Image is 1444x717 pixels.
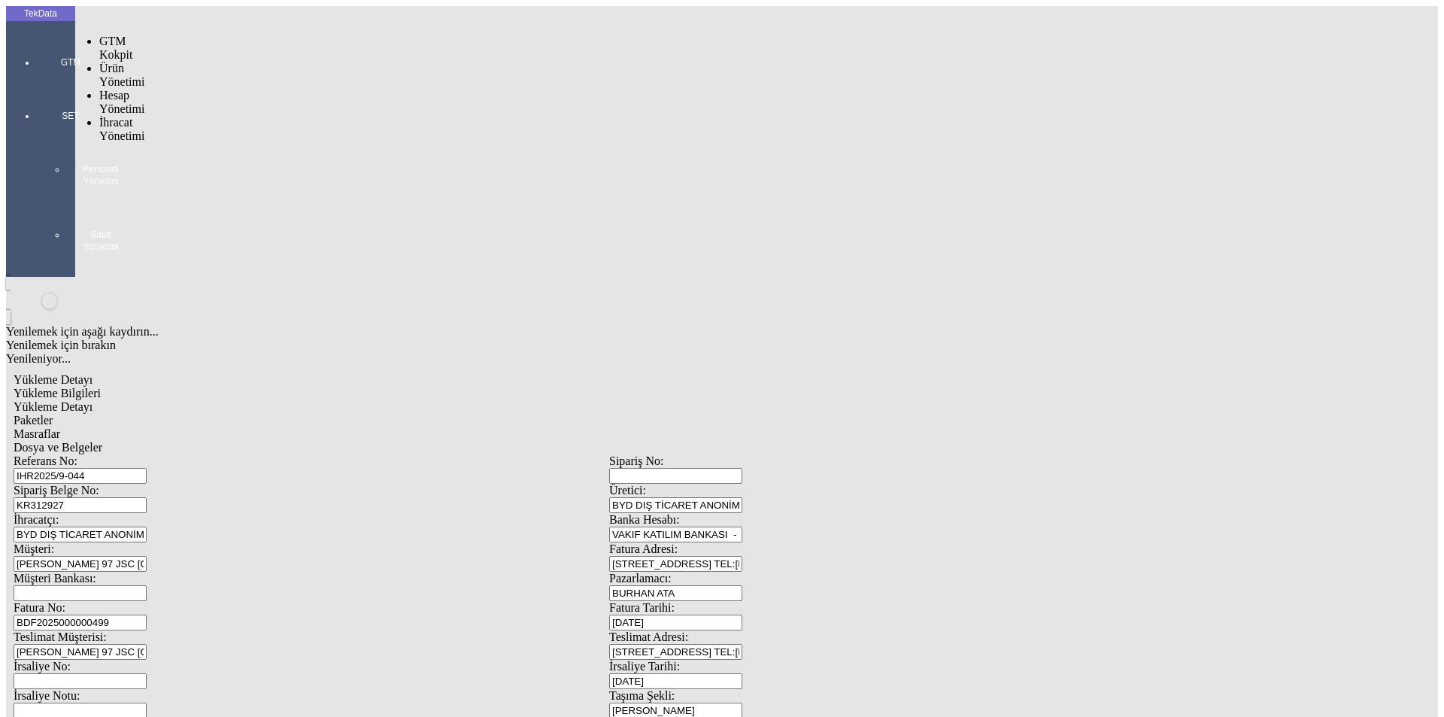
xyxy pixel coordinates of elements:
[99,89,144,115] span: Hesap Yönetimi
[14,387,101,400] span: Yükleme Bilgileri
[14,427,60,440] span: Masraflar
[609,601,675,614] span: Fatura Tarihi:
[609,513,680,526] span: Banka Hesabı:
[14,400,93,413] span: Yükleme Detayı
[609,630,688,643] span: Teslimat Adresi:
[99,116,144,142] span: İhracat Yönetimi
[78,229,123,253] span: Sabit Yönetimi
[609,660,680,673] span: İrsaliye Tarihi:
[14,689,80,702] span: İrsaliye Notu:
[14,601,65,614] span: Fatura No:
[14,660,71,673] span: İrsaliye No:
[6,339,1212,352] div: Yenilemek için bırakın
[14,542,54,555] span: Müşteri:
[609,542,678,555] span: Fatura Adresi:
[609,484,646,497] span: Üretici:
[14,441,102,454] span: Dosya ve Belgeler
[14,414,53,427] span: Paketler
[14,572,96,585] span: Müşteri Bankası:
[14,513,59,526] span: İhracatçı:
[6,8,75,20] div: TekData
[99,35,132,61] span: GTM Kokpit
[14,454,77,467] span: Referans No:
[6,325,1212,339] div: Yenilemek için aşağı kaydırın...
[609,689,675,702] span: Taşıma Şekli:
[609,572,672,585] span: Pazarlamacı:
[48,110,93,122] span: SET
[14,373,93,386] span: Yükleme Detayı
[6,352,1212,366] div: Yenileniyor...
[99,62,144,88] span: Ürün Yönetimi
[14,484,99,497] span: Sipariş Belge No:
[14,630,107,643] span: Teslimat Müşterisi:
[609,454,663,467] span: Sipariş No:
